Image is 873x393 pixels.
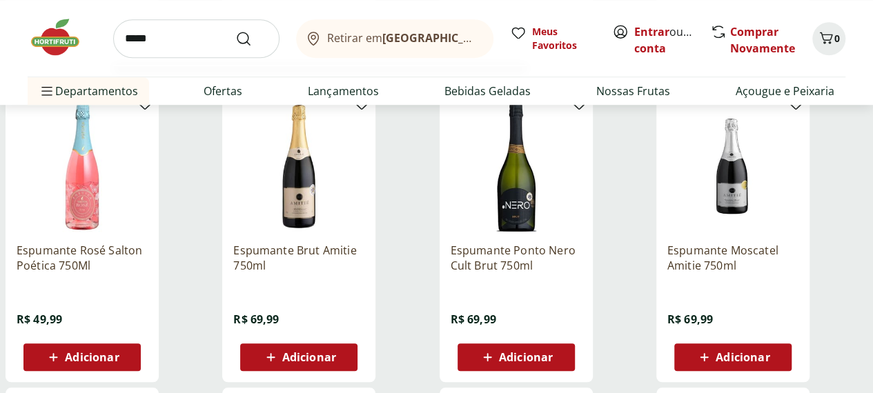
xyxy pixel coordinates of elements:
[39,74,55,108] button: Menu
[667,312,713,327] span: R$ 69,99
[296,19,493,58] button: Retirar em[GEOGRAPHIC_DATA]/[GEOGRAPHIC_DATA]
[812,22,845,55] button: Carrinho
[23,343,141,371] button: Adicionar
[444,83,531,99] a: Bebidas Geladas
[674,343,792,371] button: Adicionar
[65,352,119,363] span: Adicionar
[233,243,364,273] a: Espumante Brut Amitie 750ml
[451,243,582,273] a: Espumante Ponto Nero Cult Brut 750ml
[39,74,138,108] span: Departamentos
[596,83,670,99] a: Nossas Frutas
[204,83,242,99] a: Ofertas
[327,32,480,44] span: Retirar em
[451,312,496,327] span: R$ 69,99
[451,101,582,232] img: Espumante Ponto Nero Cult Brut 750ml
[499,352,553,363] span: Adicionar
[17,101,148,232] img: Espumante Rosé Salton Poética 750Ml
[240,343,357,371] button: Adicionar
[308,83,378,99] a: Lançamentos
[382,30,615,46] b: [GEOGRAPHIC_DATA]/[GEOGRAPHIC_DATA]
[736,83,834,99] a: Açougue e Peixaria
[634,24,710,56] a: Criar conta
[28,17,97,58] img: Hortifruti
[113,19,279,58] input: search
[834,32,840,45] span: 0
[510,25,596,52] a: Meus Favoritos
[282,352,336,363] span: Adicionar
[532,25,596,52] span: Meus Favoritos
[17,312,62,327] span: R$ 49,99
[634,24,669,39] a: Entrar
[634,23,696,57] span: ou
[233,312,279,327] span: R$ 69,99
[17,243,148,273] a: Espumante Rosé Salton Poética 750Ml
[235,30,268,47] button: Submit Search
[458,343,575,371] button: Adicionar
[730,24,795,56] a: Comprar Novamente
[233,101,364,232] img: Espumante Brut Amitie 750ml
[667,101,798,232] img: Espumante Moscatel Amitie 750ml
[716,352,769,363] span: Adicionar
[667,243,798,273] a: Espumante Moscatel Amitie 750ml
